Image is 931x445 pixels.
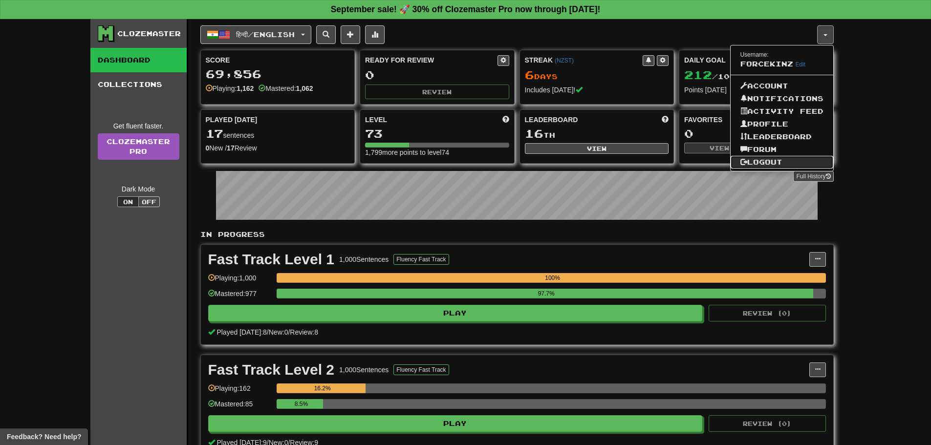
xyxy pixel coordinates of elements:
[393,254,449,265] button: Fluency Fast Track
[525,69,669,82] div: Day s
[731,118,833,130] a: Profile
[365,148,509,157] div: 1,799 more points to level 74
[90,48,187,72] a: Dashboard
[525,68,534,82] span: 6
[200,25,311,44] button: हिन्दी/English
[525,85,669,95] div: Includes [DATE]!
[208,415,703,432] button: Play
[502,115,509,125] span: Score more points to level up
[90,72,187,97] a: Collections
[731,80,833,92] a: Account
[740,51,769,58] small: Username:
[731,105,833,118] a: Activity Feed
[206,144,210,152] strong: 0
[684,55,817,66] div: Daily Goal
[259,84,313,93] div: Mastered:
[117,196,139,207] button: On
[365,127,509,140] div: 73
[208,273,272,289] div: Playing: 1,000
[684,72,736,81] span: / 100
[206,115,258,125] span: Played [DATE]
[280,399,323,409] div: 8.5%
[662,115,669,125] span: This week in points, UTC
[208,252,335,267] div: Fast Track Level 1
[217,328,266,336] span: Played [DATE]: 8
[525,127,669,140] div: th
[731,92,833,105] a: Notifications
[365,115,387,125] span: Level
[796,61,806,68] a: Edit
[525,143,669,154] button: View
[365,69,509,81] div: 0
[296,85,313,92] strong: 1,062
[280,289,813,298] div: 97.7%
[269,328,288,336] span: New: 0
[555,57,574,64] a: (NZST)
[339,254,389,264] div: 1,000 Sentences
[793,171,833,182] button: Full History
[339,365,389,375] div: 1,000 Sentences
[280,273,826,283] div: 100%
[393,364,449,375] button: Fluency Fast Track
[684,85,828,95] div: Points [DATE]
[206,127,223,140] span: 17
[280,383,366,393] div: 16.2%
[290,328,318,336] span: Review: 8
[206,143,350,153] div: New / Review
[227,144,235,152] strong: 17
[117,29,181,39] div: Clozemaster
[709,415,826,432] button: Review (0)
[365,25,385,44] button: More stats
[237,85,254,92] strong: 1,162
[236,30,295,39] span: हिन्दी / English
[316,25,336,44] button: Search sentences
[98,184,179,194] div: Dark Mode
[525,115,578,125] span: Leaderboard
[267,328,269,336] span: /
[98,121,179,131] div: Get fluent faster.
[208,383,272,400] div: Playing: 162
[731,130,833,143] a: Leaderboard
[731,143,833,156] a: Forum
[525,127,543,140] span: 16
[7,432,81,442] span: Open feedback widget
[206,55,350,65] div: Score
[208,289,272,305] div: Mastered: 977
[365,55,498,65] div: Ready for Review
[341,25,360,44] button: Add sentence to collection
[365,85,509,99] button: Review
[208,305,703,321] button: Play
[525,55,643,65] div: Streak
[684,143,755,153] button: View
[206,84,254,93] div: Playing:
[200,230,834,239] p: In Progress
[684,68,712,82] span: 212
[731,156,833,169] a: Logout
[138,196,160,207] button: Off
[740,60,793,68] span: ForcekiNZ
[684,127,828,140] div: 0
[208,399,272,415] div: Mastered: 85
[709,305,826,321] button: Review (0)
[206,127,350,140] div: sentences
[331,4,601,14] strong: September sale! 🚀 30% off Clozemaster Pro now through [DATE]!
[208,362,335,377] div: Fast Track Level 2
[288,328,290,336] span: /
[684,115,828,125] div: Favorites
[206,68,350,80] div: 69,856
[98,133,179,160] a: ClozemasterPro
